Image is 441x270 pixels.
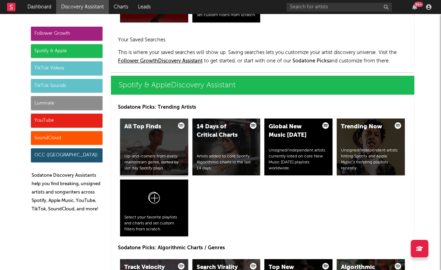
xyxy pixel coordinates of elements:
[337,119,405,175] a: Trending NowUnsigned/independent artists hitting Spotify and Apple Music’s trending playlists rec...
[118,59,203,63] a: Follower GrowthDiscovery Assistant
[120,180,188,236] a: Select your favorite playlists and charts and set custom filters from scratch.
[269,123,316,140] div: Global New Music [DATE]
[32,171,103,214] p: Sodatone Discovery Assistants help you find breaking, unsigned artists and songwriters across Spo...
[197,123,244,140] div: 14 Days of Critical Charts
[124,154,184,171] div: Up-and-comers from every mainstream genre, sorted by last day Spotify plays.
[292,59,329,63] span: Sodatone Picks
[412,4,417,10] button: 99+
[31,96,103,110] div: Luminate
[118,244,407,252] p: Sodatone Picks: Algorithmic Charts / Genres
[197,154,256,171] div: Artists added to core Spotify Algorithmic charts in the last 14 days.
[31,44,103,58] div: Spotify & Apple
[31,131,103,145] div: SoundCloud
[264,119,333,175] a: Global New Music [DATE]Unsigned/independent artists currently listed on core New Music [DATE] pla...
[118,36,407,44] h2: Your Saved Searches
[197,12,256,18] div: Set custom filters from scratch.
[31,79,103,93] div: TikTok Sounds
[31,27,103,41] div: Follower Growth
[269,148,328,171] div: Unsigned/independent artists currently listed on core New Music [DATE] playlists worldwide.
[31,114,103,128] div: YouTube
[118,103,407,112] p: Sodatone Picks: Trending Artists
[341,123,389,131] div: Trending Now
[192,119,261,175] a: 14 Days of Critical ChartsArtists added to core Spotify Algorithmic charts in the last 14 days.
[124,123,172,131] div: All Top Finds
[31,61,103,75] div: TikTok Videos
[124,215,184,232] div: Select your favorite playlists and charts and set custom filters from scratch.
[118,48,407,65] p: This is where your saved searches will show up. Saving searches lets you customize your artist di...
[414,2,423,7] div: 99 +
[287,3,392,12] input: Search for artists
[31,148,103,162] div: OCC ([GEOGRAPHIC_DATA])
[341,148,401,171] div: Unsigned/independent artists hitting Spotify and Apple Music’s trending playlists recently.
[120,119,188,175] a: All Top FindsUp-and-comers from every mainstream genre, sorted by last day Spotify plays.
[111,76,414,95] a: Spotify & AppleDiscovery Assistant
